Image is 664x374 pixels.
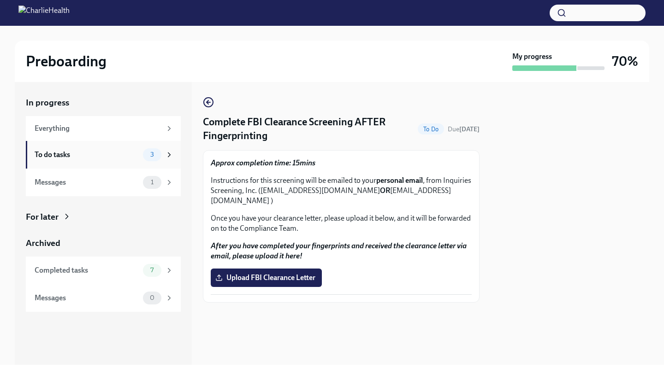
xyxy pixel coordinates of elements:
[211,241,467,260] strong: After you have completed your fingerprints and received the clearance letter via email, please up...
[380,186,390,195] strong: OR
[35,177,139,187] div: Messages
[26,97,181,109] a: In progress
[145,179,159,186] span: 1
[376,176,423,185] strong: personal email
[145,267,159,274] span: 7
[18,6,70,20] img: CharlieHealth
[26,257,181,284] a: Completed tasks7
[35,123,161,134] div: Everything
[26,211,59,223] div: For later
[144,294,160,301] span: 0
[26,211,181,223] a: For later
[217,273,315,282] span: Upload FBI Clearance Letter
[211,175,472,206] p: Instructions for this screening will be emailed to your , from Inquiries Screening, Inc. ([EMAIL_...
[211,269,322,287] label: Upload FBI Clearance Letter
[448,125,480,134] span: September 25th, 2025 09:00
[211,158,315,167] strong: Approx completion time: 15mins
[512,52,552,62] strong: My progress
[26,141,181,169] a: To do tasks3
[35,293,139,303] div: Messages
[211,213,472,234] p: Once you have your clearance letter, please upload it below, and it will be forwarded on to the C...
[145,151,160,158] span: 3
[35,265,139,275] div: Completed tasks
[612,53,638,70] h3: 70%
[26,116,181,141] a: Everything
[459,125,480,133] strong: [DATE]
[448,125,480,133] span: Due
[35,150,139,160] div: To do tasks
[26,284,181,312] a: Messages0
[203,115,414,143] h4: Complete FBI Clearance Screening AFTER Fingerprinting
[418,126,444,133] span: To Do
[26,52,107,70] h2: Preboarding
[26,237,181,249] a: Archived
[26,169,181,196] a: Messages1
